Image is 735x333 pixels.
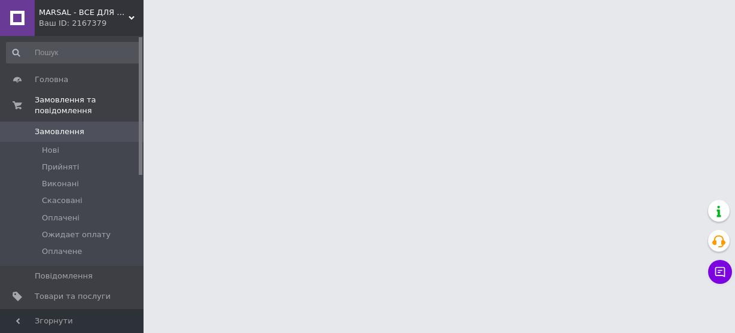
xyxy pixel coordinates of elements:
span: Головна [35,74,68,85]
input: Пошук [6,42,141,63]
span: Товари та послуги [35,291,111,302]
span: Повідомлення [35,271,93,281]
span: Нові [42,145,59,156]
button: Чат з покупцем [708,260,732,284]
div: Ваш ID: 2167379 [39,18,144,29]
span: Ожидает оплату [42,229,111,240]
span: Виконані [42,178,79,189]
span: Прийняті [42,162,79,172]
span: Оплачене [42,246,82,257]
span: MARSAL - ВСЕ ДЛЯ САЛОНІВ КРАСИ [39,7,129,18]
span: Оплачені [42,213,80,223]
span: Замовлення [35,126,84,137]
span: Замовлення та повідомлення [35,95,144,116]
span: Скасовані [42,195,83,206]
